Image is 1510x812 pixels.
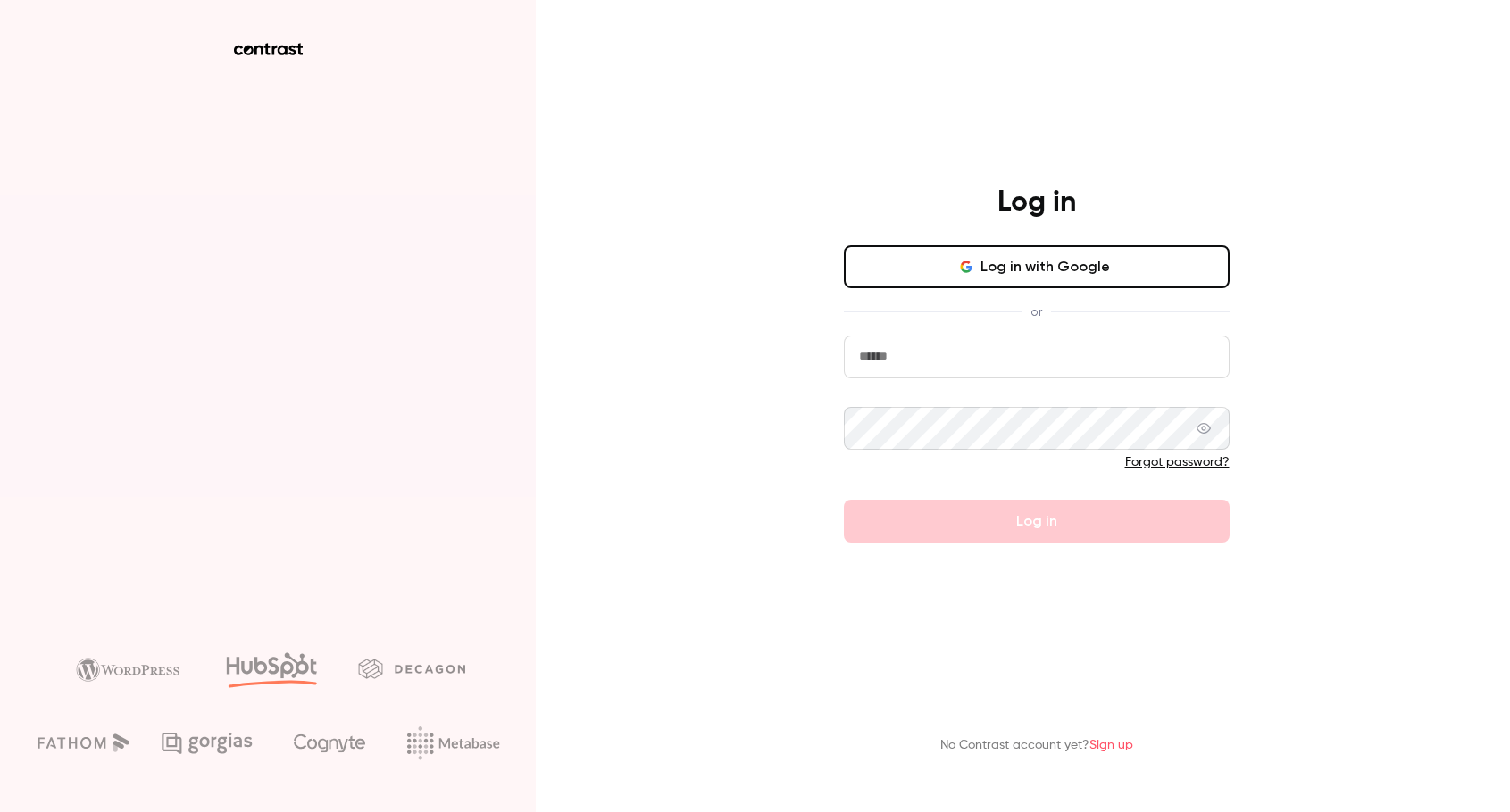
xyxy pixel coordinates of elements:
[1022,302,1051,321] span: or
[940,736,1133,755] p: No Contrast account yet?
[1089,739,1133,751] a: Sign up
[844,245,1230,288] button: Log in with Google
[358,659,465,678] img: decagon
[1125,456,1230,468] a: Forgot password?
[997,185,1076,220] h4: Log in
